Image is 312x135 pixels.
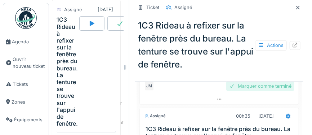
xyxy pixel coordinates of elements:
a: Tickets [3,75,49,93]
div: [DATE] [258,113,274,119]
div: Assigné [64,6,82,13]
div: Assigné [174,4,192,11]
a: Équipements [3,111,49,129]
span: Zones [12,99,46,105]
a: Ouvrir nouveau ticket [3,51,49,75]
a: Agenda [3,33,49,51]
span: Ouvrir nouveau ticket [13,56,46,70]
div: 00h35 [236,113,250,119]
div: Marquer comme terminé [226,81,294,91]
div: [DATE] [98,6,113,13]
div: Assigné [144,113,166,119]
img: Badge_color-CXgf-gQk.svg [15,7,37,29]
span: Tickets [13,81,46,88]
div: 1C3 Rideau à refixer sur la fenêtre près du bureau. La tenture se trouve sur l'appui de fenêtre. [135,16,303,74]
span: Équipements [14,116,46,123]
a: Zones [3,93,49,111]
span: Agenda [12,38,46,45]
div: Actions [255,40,287,51]
div: Ticket [146,4,159,11]
div: 1C3 Rideau à refixer sur la fenêtre près du bureau. La tenture se trouve sur l'appui de fenêtre. [57,16,78,127]
div: JM [144,81,154,91]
